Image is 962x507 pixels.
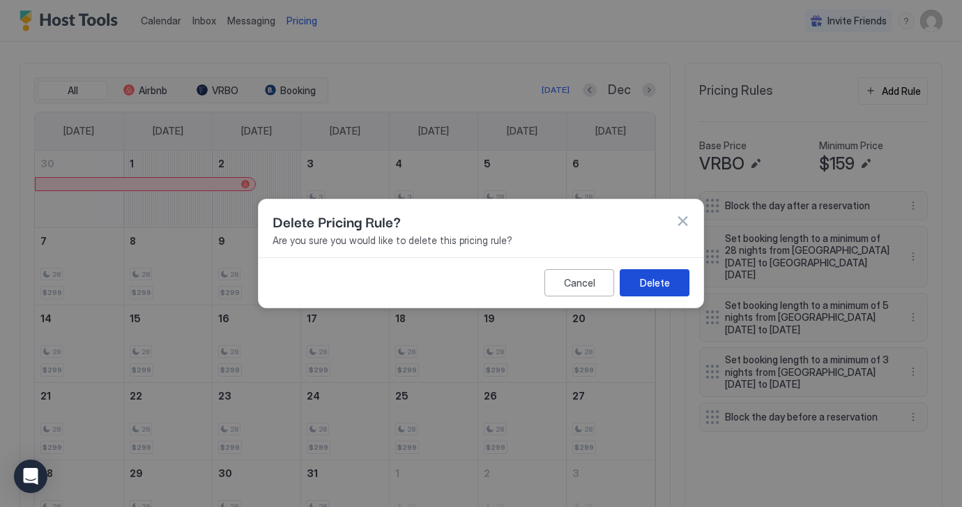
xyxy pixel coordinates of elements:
[620,269,689,296] button: Delete
[640,275,670,290] div: Delete
[273,211,401,232] span: Delete Pricing Rule?
[273,234,689,247] span: Are you sure you would like to delete this pricing rule?
[544,269,614,296] button: Cancel
[14,460,47,493] div: Open Intercom Messenger
[564,275,595,290] div: Cancel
